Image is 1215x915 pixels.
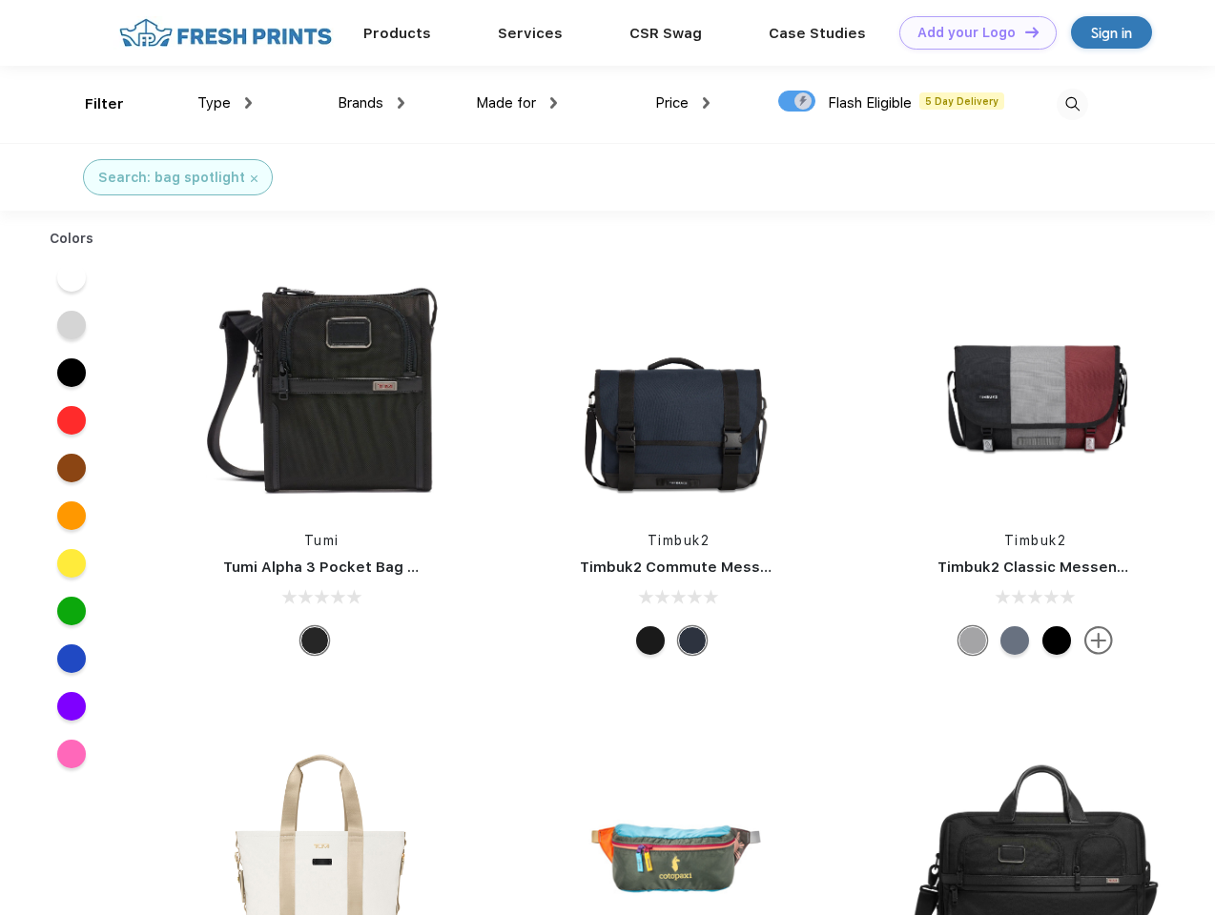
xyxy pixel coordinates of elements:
[1000,626,1029,655] div: Eco Lightbeam
[338,94,383,112] span: Brands
[195,258,448,512] img: func=resize&h=266
[300,626,329,655] div: Black
[1091,22,1132,44] div: Sign in
[909,258,1163,512] img: func=resize&h=266
[550,97,557,109] img: dropdown.png
[917,25,1016,41] div: Add your Logo
[363,25,431,42] a: Products
[703,97,710,109] img: dropdown.png
[251,175,257,182] img: filter_cancel.svg
[1025,27,1039,37] img: DT
[580,559,835,576] a: Timbuk2 Commute Messenger Bag
[937,559,1174,576] a: Timbuk2 Classic Messenger Bag
[98,168,245,188] div: Search: bag spotlight
[197,94,231,112] span: Type
[655,94,689,112] span: Price
[648,533,710,548] a: Timbuk2
[1057,89,1088,120] img: desktop_search.svg
[551,258,805,512] img: func=resize&h=266
[1071,16,1152,49] a: Sign in
[828,94,912,112] span: Flash Eligible
[223,559,446,576] a: Tumi Alpha 3 Pocket Bag Small
[678,626,707,655] div: Eco Nautical
[958,626,987,655] div: Eco Rind Pop
[113,16,338,50] img: fo%20logo%202.webp
[1042,626,1071,655] div: Eco Black
[1004,533,1067,548] a: Timbuk2
[1084,626,1113,655] img: more.svg
[35,229,109,249] div: Colors
[636,626,665,655] div: Eco Black
[245,97,252,109] img: dropdown.png
[398,97,404,109] img: dropdown.png
[304,533,340,548] a: Tumi
[919,92,1004,110] span: 5 Day Delivery
[476,94,536,112] span: Made for
[85,93,124,115] div: Filter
